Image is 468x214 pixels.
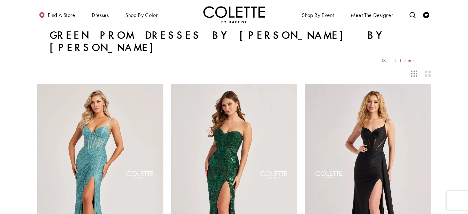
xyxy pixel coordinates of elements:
[425,71,431,77] span: Switch layout to 2 columns
[34,67,435,80] div: Layout Controls
[411,71,417,77] span: Switch layout to 3 columns
[50,29,419,54] h1: Green Prom Dresses by [PERSON_NAME] by [PERSON_NAME]
[381,58,419,63] span: 18 items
